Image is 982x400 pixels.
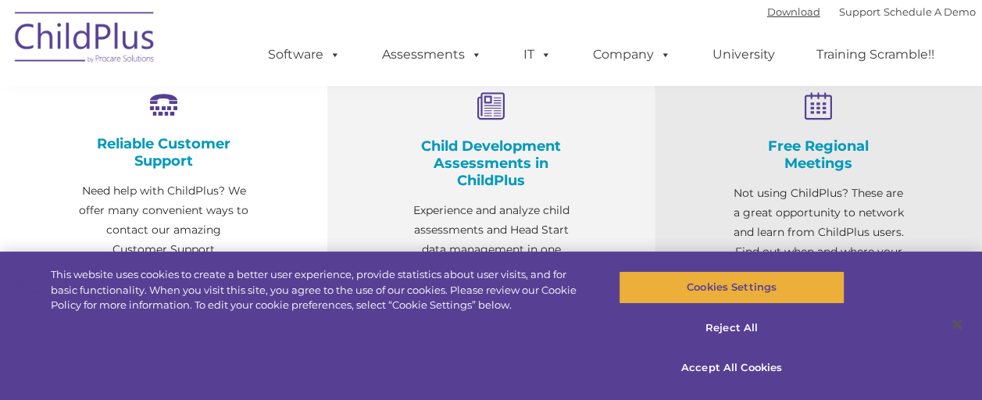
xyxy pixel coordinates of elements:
div: This website uses cookies to create a better user experience, provide statistics about user visit... [51,267,589,313]
a: IT [508,39,567,70]
a: Software [252,39,356,70]
button: Close [940,307,974,341]
button: Reject All [619,312,845,345]
h4: Reliable Customer Support [78,135,249,170]
button: Accept All Cookies [619,352,845,384]
a: Support [839,5,880,18]
button: Cookies Settings [619,271,845,304]
font: | [767,5,976,18]
a: Company [577,39,687,70]
span: Last name [217,103,265,115]
p: Not using ChildPlus? These are a great opportunity to network and learn from ChildPlus users. Fin... [733,184,904,301]
a: Download [767,5,820,18]
span: Phone number [217,167,284,179]
a: Schedule A Demo [884,5,976,18]
img: ChildPlus by Procare Solutions [7,1,163,79]
h4: Free Regional Meetings [733,137,904,172]
p: Experience and analyze child assessments and Head Start data management in one system with zero c... [405,201,577,318]
a: University [697,39,791,70]
h4: Child Development Assessments in ChildPlus [405,137,577,189]
a: Training Scramble!! [801,39,950,70]
p: Need help with ChildPlus? We offer many convenient ways to contact our amazing Customer Support r... [78,181,249,318]
a: Assessments [366,39,498,70]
